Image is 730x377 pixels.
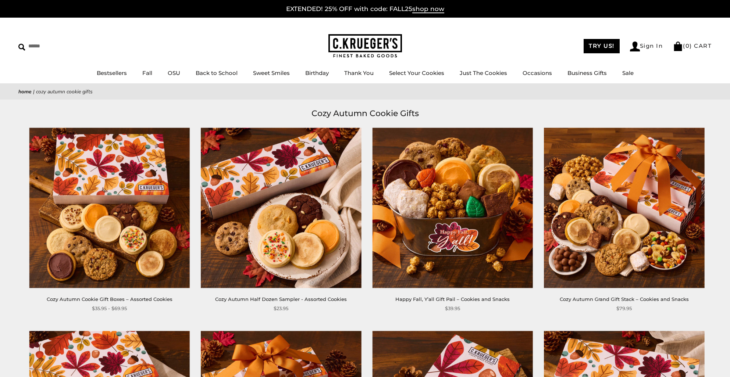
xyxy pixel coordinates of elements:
a: OSU [168,69,180,76]
a: Happy Fall, Y’all Gift Pail – Cookies and Snacks [395,296,510,302]
a: TRY US! [584,39,620,53]
a: Back to School [196,69,238,76]
img: Cozy Autumn Cookie Gift Boxes – Assorted Cookies [29,128,190,288]
img: Cozy Autumn Half Dozen Sampler - Assorted Cookies [201,128,361,288]
nav: breadcrumbs [18,87,712,96]
a: Sweet Smiles [253,69,290,76]
span: $39.95 [445,305,460,312]
a: Sign In [630,42,663,51]
img: Search [18,44,25,51]
a: Cozy Autumn Half Dozen Sampler - Assorted Cookies [215,296,347,302]
span: $35.95 - $69.95 [92,305,127,312]
img: Cozy Autumn Grand Gift Stack – Cookies and Snacks [544,128,704,288]
a: Birthday [305,69,329,76]
a: Fall [142,69,152,76]
a: (0) CART [673,42,712,49]
a: Sale [622,69,634,76]
a: Bestsellers [97,69,127,76]
span: | [33,88,35,95]
span: Cozy Autumn Cookie Gifts [36,88,93,95]
h1: Cozy Autumn Cookie Gifts [29,107,701,120]
a: Occasions [523,69,552,76]
span: shop now [412,5,444,13]
span: $79.95 [616,305,632,312]
img: Account [630,42,640,51]
a: Business Gifts [567,69,607,76]
a: Thank You [344,69,374,76]
span: $23.95 [274,305,288,312]
a: Select Your Cookies [389,69,444,76]
input: Search [18,40,106,52]
a: Cozy Autumn Grand Gift Stack – Cookies and Snacks [560,296,689,302]
a: Cozy Autumn Cookie Gift Boxes – Assorted Cookies [47,296,172,302]
img: Happy Fall, Y’all Gift Pail – Cookies and Snacks [373,128,533,288]
img: Bag [673,42,683,51]
img: C.KRUEGER'S [328,34,402,58]
a: Home [18,88,32,95]
a: Just The Cookies [460,69,507,76]
span: 0 [686,42,690,49]
a: EXTENDED! 25% OFF with code: FALL25shop now [286,5,444,13]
